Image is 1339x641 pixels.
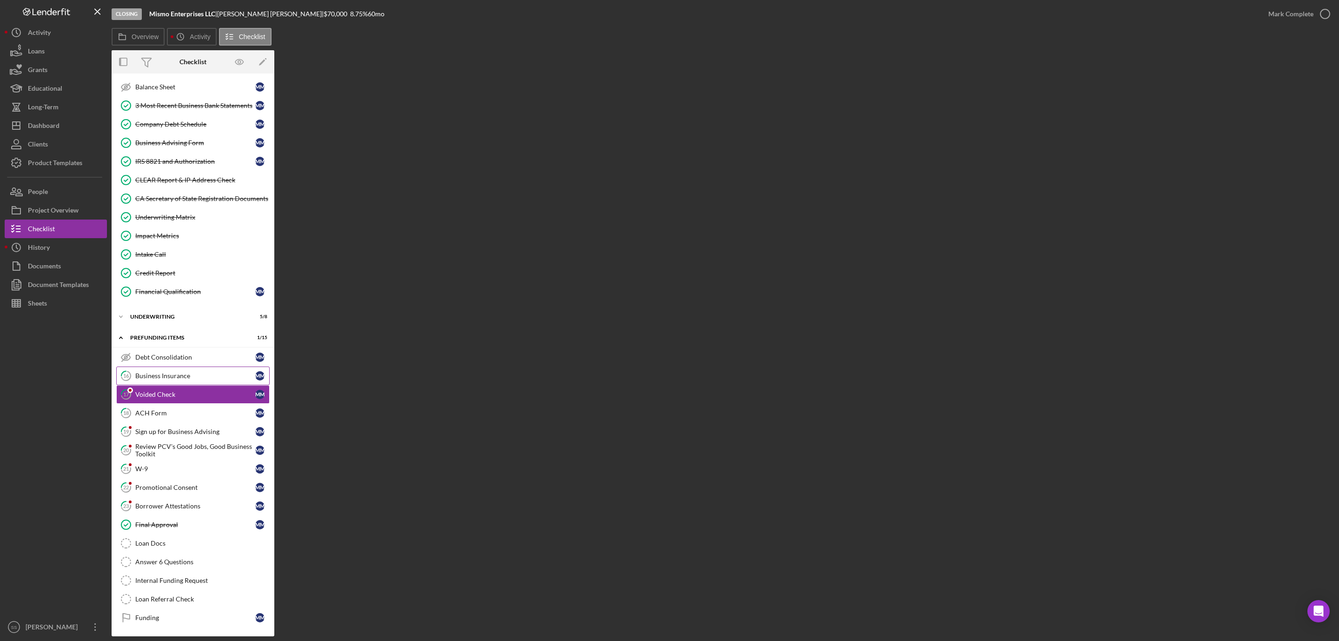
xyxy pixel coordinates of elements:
[5,60,107,79] button: Grants
[255,371,265,381] div: M M
[28,182,48,203] div: People
[255,520,265,529] div: M M
[255,138,265,147] div: M M
[28,275,89,296] div: Document Templates
[116,534,270,553] a: Loan Docs
[135,502,255,510] div: Borrower Attestations
[135,540,269,547] div: Loan Docs
[28,294,47,315] div: Sheets
[116,152,270,171] a: IRS 8821 and AuthorizationMM
[28,116,60,137] div: Dashboard
[255,101,265,110] div: M M
[5,238,107,257] button: History
[116,348,270,367] a: Debt ConsolidationMM
[116,245,270,264] a: Intake Call
[28,220,55,240] div: Checklist
[5,116,107,135] button: Dashboard
[116,115,270,134] a: Company Debt ScheduleMM
[28,135,48,156] div: Clients
[179,58,206,66] div: Checklist
[135,577,269,584] div: Internal Funding Request
[135,288,255,295] div: Financial Qualification
[5,275,107,294] a: Document Templates
[135,102,255,109] div: 3 Most Recent Business Bank Statements
[123,428,129,434] tspan: 19
[130,314,244,320] div: Underwriting
[28,238,50,259] div: History
[5,42,107,60] a: Loans
[255,464,265,474] div: M M
[5,257,107,275] a: Documents
[123,373,129,379] tspan: 16
[255,427,265,436] div: M M
[135,232,269,240] div: Impact Metrics
[116,478,270,497] a: 22Promotional ConsentMM
[324,10,350,18] div: $70,000
[135,372,255,380] div: Business Insurance
[5,220,107,238] button: Checklist
[135,269,269,277] div: Credit Report
[5,23,107,42] button: Activity
[5,182,107,201] button: People
[135,521,255,528] div: Final Approval
[132,33,159,40] label: Overview
[116,367,270,385] a: 16Business InsuranceMM
[116,189,270,208] a: CA Secretary of State Registration Documents
[1268,5,1313,23] div: Mark Complete
[135,443,255,458] div: Review PCV's Good Jobs, Good Business Toolkit
[28,79,62,100] div: Educational
[255,483,265,492] div: M M
[130,335,244,341] div: Prefunding Items
[116,134,270,152] a: Business Advising FormMM
[116,497,270,515] a: 23Borrower AttestationsMM
[116,441,270,460] a: 20Review PCV's Good Jobs, Good Business ToolkitMM
[116,96,270,115] a: 3 Most Recent Business Bank StatementsMM
[116,571,270,590] a: Internal Funding Request
[5,294,107,313] button: Sheets
[255,390,265,399] div: M M
[116,590,270,608] a: Loan Referral Check
[5,201,107,220] button: Project Overview
[5,135,107,154] button: Clients
[116,553,270,571] a: Answer 6 Questions
[116,422,270,441] a: 19Sign up for Business AdvisingMM
[5,98,107,116] button: Long-Term
[255,408,265,418] div: M M
[28,42,45,63] div: Loans
[116,78,270,96] a: Balance SheetMM
[123,466,129,472] tspan: 21
[11,625,17,630] text: SS
[255,82,265,92] div: M M
[123,410,129,416] tspan: 18
[28,60,47,81] div: Grants
[135,120,255,128] div: Company Debt Schedule
[28,154,82,174] div: Product Templates
[251,335,267,341] div: 1 / 15
[116,404,270,422] a: 18ACH FormMM
[149,10,215,18] b: Mismo Enterprises LLC
[5,154,107,172] a: Product Templates
[123,484,129,490] tspan: 22
[255,120,265,129] div: M M
[135,139,255,147] div: Business Advising Form
[135,409,255,417] div: ACH Form
[112,28,165,46] button: Overview
[255,353,265,362] div: M M
[135,83,255,91] div: Balance Sheet
[116,282,270,301] a: Financial QualificationMM
[123,503,129,509] tspan: 23
[135,484,255,491] div: Promotional Consent
[368,10,384,18] div: 60 mo
[1259,5,1334,23] button: Mark Complete
[239,33,265,40] label: Checklist
[5,79,107,98] a: Educational
[112,8,142,20] div: Closing
[255,287,265,296] div: M M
